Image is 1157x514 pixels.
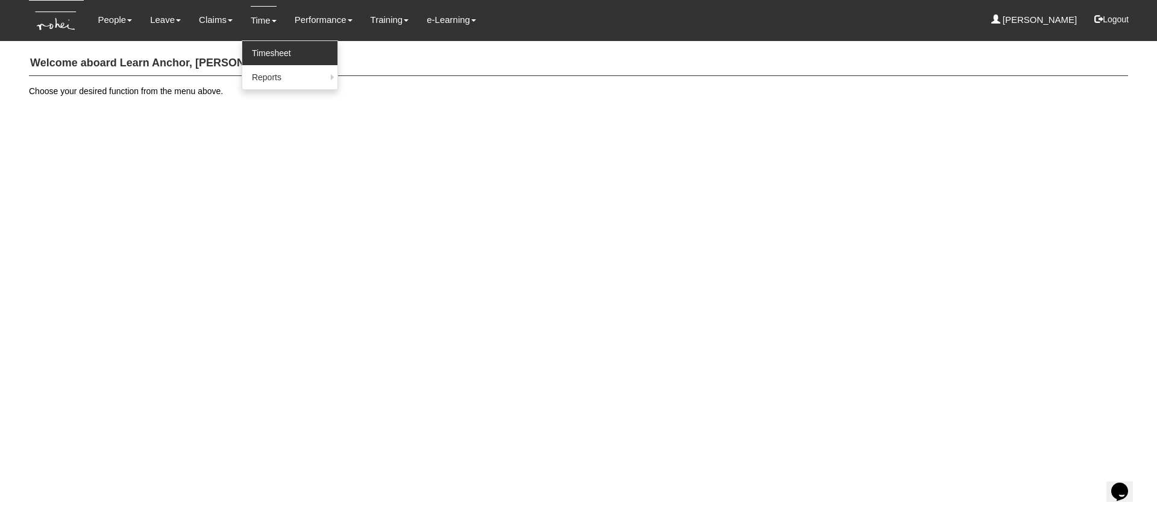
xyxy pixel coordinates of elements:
[242,41,337,65] a: Timesheet
[29,1,84,41] img: KTs7HI1dOZG7tu7pUkOpGGQAiEQAiEQAj0IhBB1wtXDg6BEAiBEAiBEAiB4RGIoBtemSRFIRACIRACIRACIdCLQARdL1w5OAR...
[29,85,1128,97] p: Choose your desired function from the menu above.
[1086,5,1137,34] button: Logout
[1106,466,1145,502] iframe: chat widget
[150,6,181,34] a: Leave
[991,6,1077,34] a: [PERSON_NAME]
[251,6,277,34] a: Time
[242,65,337,89] a: Reports
[199,6,233,34] a: Claims
[371,6,409,34] a: Training
[427,6,476,34] a: e-Learning
[98,6,132,34] a: People
[29,51,1128,76] h4: Welcome aboard Learn Anchor, [PERSON_NAME]!
[295,6,353,34] a: Performance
